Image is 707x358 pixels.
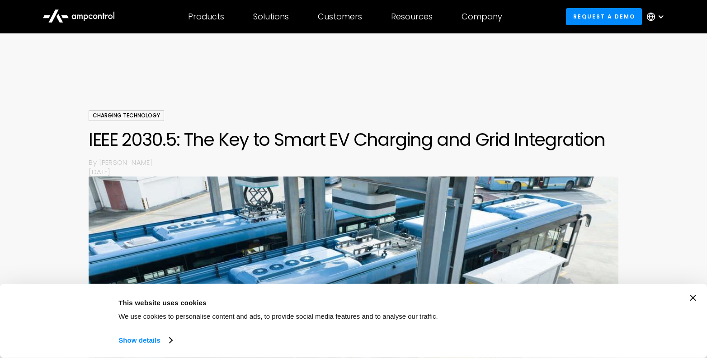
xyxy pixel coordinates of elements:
[89,129,618,150] h1: IEEE 2030.5: The Key to Smart EV Charging and Grid Integration
[89,110,164,121] div: Charging Technology
[391,12,433,22] div: Resources
[253,12,289,22] div: Solutions
[462,12,502,22] div: Company
[566,8,642,25] a: Request a demo
[118,312,438,320] span: We use cookies to personalise content and ads, to provide social media features and to analyse ou...
[118,334,172,347] a: Show details
[318,12,362,22] div: Customers
[188,12,224,22] div: Products
[544,295,673,321] button: Okay
[89,167,618,177] p: [DATE]
[690,295,696,301] button: Close banner
[89,158,99,167] p: By
[118,297,523,308] div: This website uses cookies
[99,158,618,167] p: [PERSON_NAME]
